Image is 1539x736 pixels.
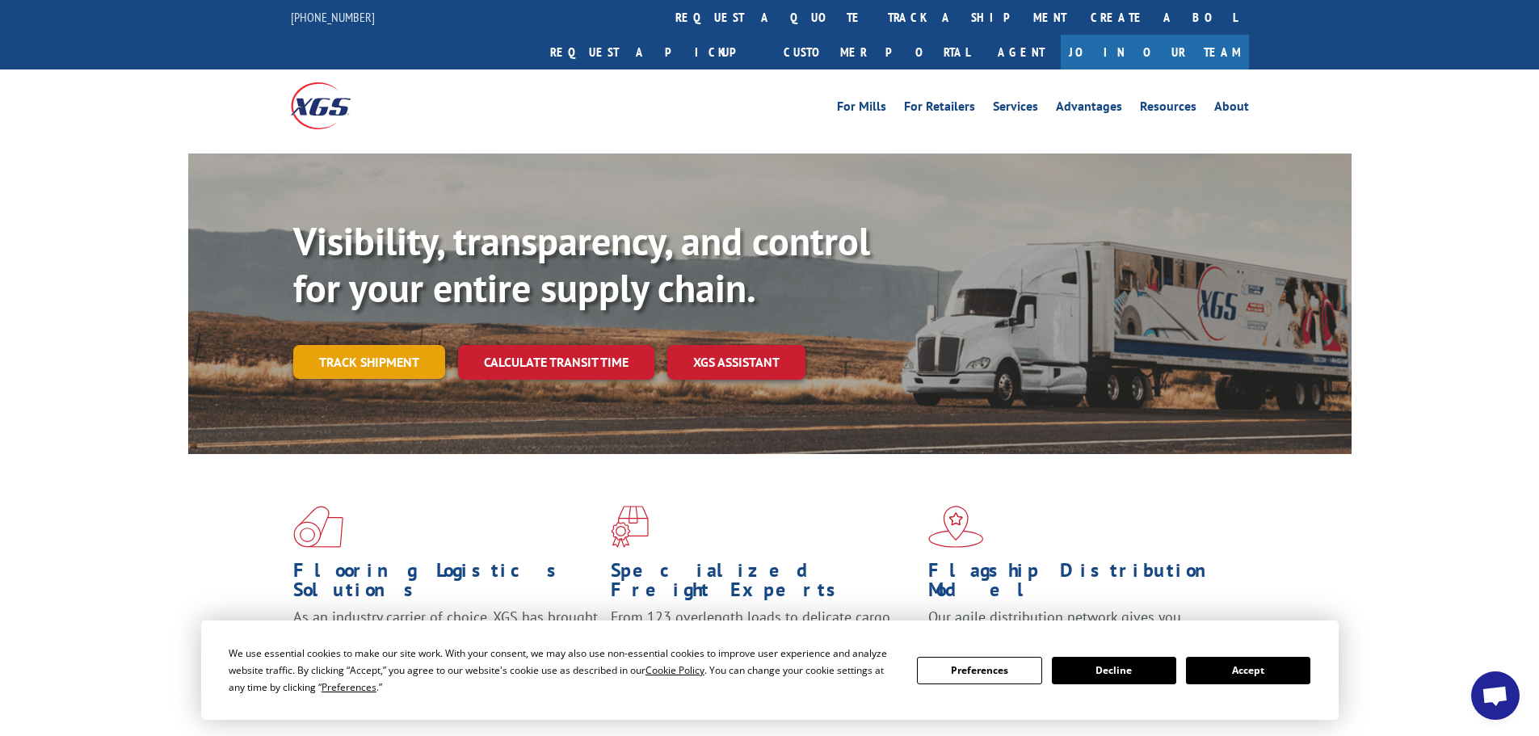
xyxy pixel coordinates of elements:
a: Advantages [1056,100,1122,118]
a: For Retailers [904,100,975,118]
h1: Flagship Distribution Model [928,561,1234,608]
span: Preferences [322,680,376,694]
button: Decline [1052,657,1176,684]
a: Agent [982,35,1061,69]
div: Cookie Consent Prompt [201,620,1339,720]
p: From 123 overlength loads to delicate cargo, our experienced staff knows the best way to move you... [611,608,916,679]
b: Visibility, transparency, and control for your entire supply chain. [293,216,870,313]
a: Track shipment [293,345,445,379]
button: Preferences [917,657,1041,684]
span: Cookie Policy [645,663,704,677]
a: For Mills [837,100,886,118]
h1: Specialized Freight Experts [611,561,916,608]
button: Accept [1186,657,1310,684]
a: Resources [1140,100,1196,118]
a: Request a pickup [538,35,772,69]
a: Services [993,100,1038,118]
div: Open chat [1471,671,1520,720]
img: xgs-icon-flagship-distribution-model-red [928,506,984,548]
a: Join Our Team [1061,35,1249,69]
img: xgs-icon-focused-on-flooring-red [611,506,649,548]
a: Customer Portal [772,35,982,69]
img: xgs-icon-total-supply-chain-intelligence-red [293,506,343,548]
span: As an industry carrier of choice, XGS has brought innovation and dedication to flooring logistics... [293,608,598,665]
span: Our agile distribution network gives you nationwide inventory management on demand. [928,608,1226,646]
a: Calculate transit time [458,345,654,380]
div: We use essential cookies to make our site work. With your consent, we may also use non-essential ... [229,645,898,696]
a: About [1214,100,1249,118]
a: XGS ASSISTANT [667,345,805,380]
a: [PHONE_NUMBER] [291,9,375,25]
h1: Flooring Logistics Solutions [293,561,599,608]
